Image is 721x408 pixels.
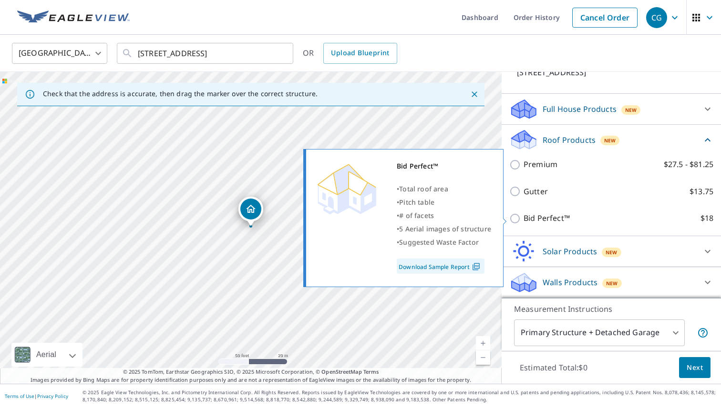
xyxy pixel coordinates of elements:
p: $18 [700,212,713,224]
div: OR [303,43,397,64]
span: Pitch table [399,198,434,207]
span: © 2025 TomTom, Earthstar Geographics SIO, © 2025 Microsoft Corporation, © [123,368,379,376]
div: CG [646,7,667,28]
img: EV Logo [17,10,130,25]
p: Measurement Instructions [514,303,709,315]
div: Solar ProductsNew [509,240,713,263]
span: Total roof area [399,184,448,193]
a: Terms [363,368,379,375]
div: • [397,196,491,209]
div: Bid Perfect™ [397,159,491,173]
span: New [625,106,637,114]
div: • [397,182,491,196]
span: # of facets [399,211,434,220]
p: Premium [524,159,557,170]
span: New [606,279,618,287]
div: Roof ProductsNew [509,129,713,151]
p: $27.5 - $81.25 [664,159,713,170]
div: • [397,236,491,249]
span: New [606,249,618,256]
a: Privacy Policy [37,393,68,399]
div: Primary Structure + Detached Garage [514,319,685,346]
a: Upload Blueprint [323,43,397,64]
p: Estimated Total: $0 [512,357,595,378]
img: Premium [313,159,380,217]
span: Your report will include the primary structure and a detached garage if one exists. [697,327,709,338]
p: [STREET_ADDRESS] [517,67,679,78]
a: Terms of Use [5,393,34,399]
span: 5 Aerial images of structure [399,224,491,233]
div: • [397,222,491,236]
p: Check that the address is accurate, then drag the marker over the correct structure. [43,90,318,98]
span: Next [687,362,703,374]
p: Roof Products [543,134,596,146]
div: Aerial [33,343,59,367]
div: • [397,209,491,222]
p: Bid Perfect™ [524,212,570,224]
p: Full House Products [543,103,617,115]
div: [GEOGRAPHIC_DATA] [12,40,107,67]
div: Full House ProductsNew [509,98,713,120]
p: © 2025 Eagle View Technologies, Inc. and Pictometry International Corp. All Rights Reserved. Repo... [82,389,716,403]
p: Walls Products [543,277,597,288]
div: Walls ProductsNew [509,271,713,294]
a: OpenStreetMap [321,368,361,375]
p: $13.75 [690,186,713,198]
a: Current Level 19, Zoom In [476,336,490,350]
span: Upload Blueprint [331,47,389,59]
p: Gutter [524,186,548,198]
span: New [604,137,616,144]
p: | [5,393,68,399]
button: Next [679,357,711,378]
a: Cancel Order [572,8,638,28]
img: Pdf Icon [470,262,483,271]
a: Download Sample Report [397,259,484,274]
p: Solar Products [543,246,597,257]
a: Current Level 19, Zoom Out [476,350,490,365]
input: Search by address or latitude-longitude [138,40,274,67]
div: Dropped pin, building 1, Residential property, 657 E Vinedo Ln Tempe, AZ 85284 [238,197,263,226]
span: Suggested Waste Factor [399,238,479,247]
button: Close [468,88,481,100]
div: Aerial [11,343,82,367]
